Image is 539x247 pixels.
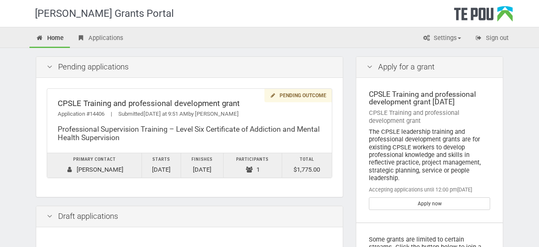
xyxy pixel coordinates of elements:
a: Settings [416,29,467,48]
div: Starts [146,155,176,164]
td: [DATE] [142,153,181,178]
div: Participants [228,155,278,164]
span: [DATE] at 9:51 AM [144,111,188,117]
div: Application #14406 Submitted by [PERSON_NAME] [58,110,321,119]
div: Finishes [185,155,219,164]
div: Accepting applications until 12:00 pm[DATE] [369,186,490,194]
div: Professional Supervision Training – Level Six Certificate of Addiction and Mental Health Supervision [58,125,321,142]
a: Applications [71,29,130,48]
a: Home [29,29,70,48]
div: Pending outcome [264,89,332,103]
div: Primary contact [51,155,137,164]
div: CPSLE Training and professional development grant [58,99,321,108]
span: | [104,111,118,117]
td: 1 [223,153,282,178]
a: Sign out [468,29,515,48]
div: CPSLE Training and professional development grant [DATE] [369,90,490,106]
div: Te Pou Logo [454,6,513,27]
td: [DATE] [181,153,223,178]
div: The CPSLE leadership training and professional development grants are for existing CPSLE workers ... [369,128,490,182]
div: Total [286,155,328,164]
div: Pending applications [36,57,343,78]
td: $1,775.00 [282,153,332,178]
a: Apply now [369,197,490,210]
div: Apply for a grant [356,57,503,78]
div: CPSLE Training and professional development grant [369,109,490,125]
td: [PERSON_NAME] [47,153,142,178]
div: Draft applications [36,206,343,227]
